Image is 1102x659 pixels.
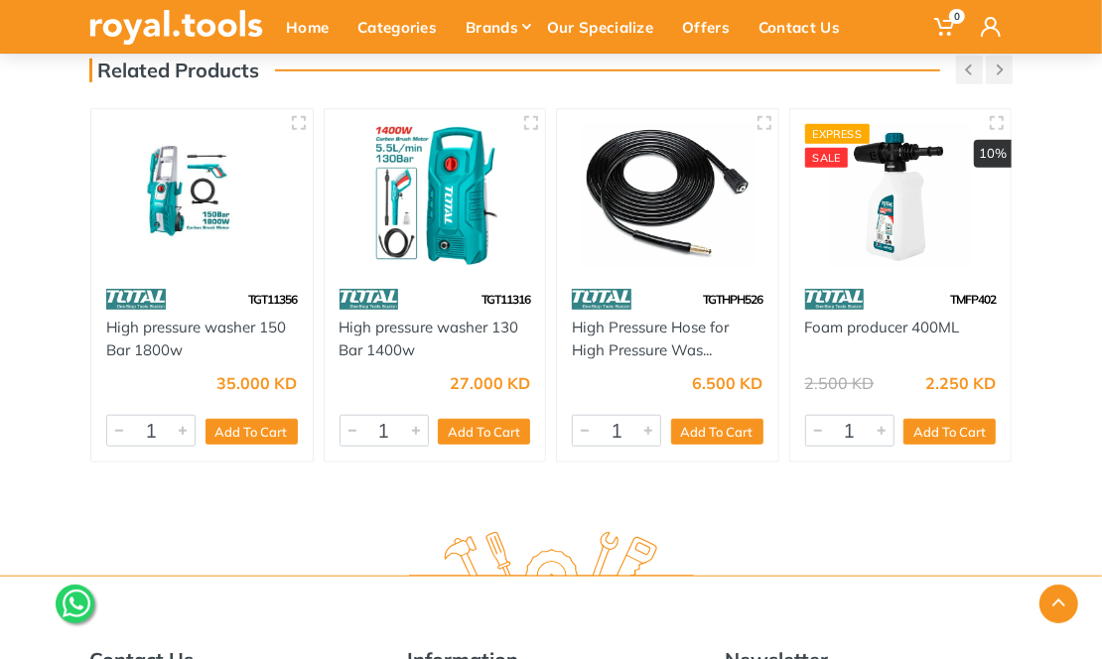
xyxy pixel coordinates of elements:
img: Royal Tools - Foam producer 400ML [805,124,997,267]
img: 86.webp [106,282,166,317]
img: royal.tools Logo [89,10,263,45]
img: Royal Tools - High Pressure Hose for High Pressure Washer 5m [572,124,763,267]
div: Express [805,124,871,144]
a: Foam producer 400ML [805,318,960,336]
div: Offers [673,6,750,48]
div: Categories [348,6,457,48]
img: 86.webp [340,282,399,317]
div: Brands [457,6,538,48]
img: royal.tools Logo [409,532,694,587]
div: 2.500 KD [805,375,875,391]
img: 86.webp [805,282,865,317]
img: 86.webp [572,282,631,317]
h3: Related Products [89,59,259,82]
div: SALE [805,148,849,168]
div: 10% [974,140,1012,168]
div: 35.000 KD [217,375,298,391]
img: Royal Tools - High pressure washer 130 Bar 1400w [340,124,531,267]
span: TGTHPH526 [704,292,763,307]
a: High Pressure Hose for High Pressure Was... [572,318,729,359]
div: Home [277,6,348,48]
div: Our Specialize [538,6,673,48]
span: TGT11316 [482,292,530,307]
button: Add To Cart [671,419,763,445]
span: TGT11356 [249,292,298,307]
span: TMFP402 [950,292,996,307]
button: Add To Cart [438,419,530,445]
a: High pressure washer 150 Bar 1800w [106,318,286,359]
button: Add To Cart [903,419,996,445]
div: 2.250 KD [925,375,996,391]
div: 27.000 KD [450,375,530,391]
img: Royal Tools - High pressure washer 150 Bar 1800w [106,124,298,267]
a: High pressure washer 130 Bar 1400w [340,318,519,359]
span: 0 [949,9,965,24]
div: 6.500 KD [693,375,763,391]
div: Contact Us [750,6,860,48]
button: Add To Cart [206,419,298,445]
